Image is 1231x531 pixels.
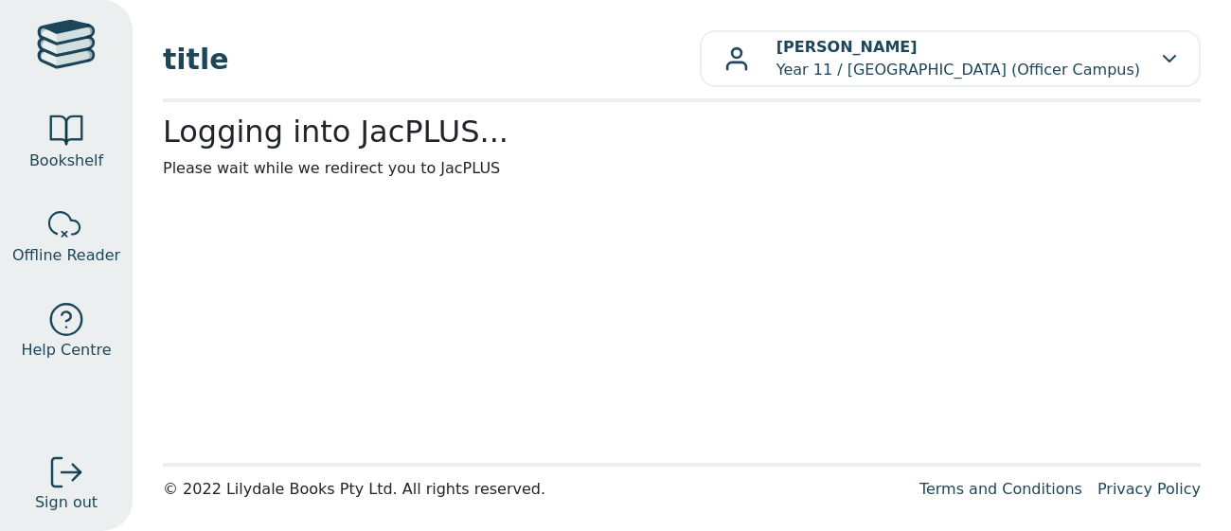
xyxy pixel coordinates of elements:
[1097,480,1201,498] a: Privacy Policy
[776,38,918,56] b: [PERSON_NAME]
[163,157,1201,180] p: Please wait while we redirect you to JacPLUS
[919,480,1082,498] a: Terms and Conditions
[29,150,103,172] span: Bookshelf
[700,30,1201,87] button: [PERSON_NAME]Year 11 / [GEOGRAPHIC_DATA] (Officer Campus)
[776,36,1140,81] p: Year 11 / [GEOGRAPHIC_DATA] (Officer Campus)
[163,114,1201,150] h2: Logging into JacPLUS...
[12,244,120,267] span: Offline Reader
[163,478,904,501] div: © 2022 Lilydale Books Pty Ltd. All rights reserved.
[21,339,111,362] span: Help Centre
[163,38,700,80] span: title
[35,491,98,514] span: Sign out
